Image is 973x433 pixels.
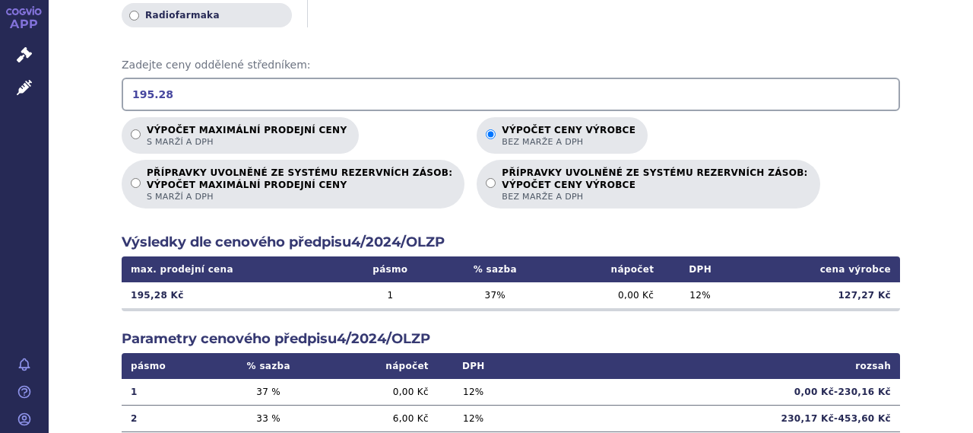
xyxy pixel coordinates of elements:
th: pásmo [342,256,439,282]
td: 195,28 Kč [122,282,342,308]
th: nápočet [322,353,438,379]
span: Zadejte ceny oddělené středníkem: [122,58,900,73]
td: 0,00 Kč - 230,16 Kč [509,379,900,406]
h2: Parametry cenového předpisu 4/2024/OLZP [122,330,900,349]
th: DPH [438,353,509,379]
strong: VÝPOČET MAXIMÁLNÍ PRODEJNÍ CENY [147,179,452,191]
td: 0,00 Kč [551,282,663,308]
td: 37 % [439,282,551,308]
td: 12 % [438,379,509,406]
td: 12 % [663,282,737,308]
p: PŘÍPRAVKY UVOLNĚNÉ ZE SYSTÉMU REZERVNÍCH ZÁSOB: [502,167,807,202]
th: max. prodejní cena [122,256,342,282]
td: 6,00 Kč [322,405,438,431]
th: nápočet [551,256,663,282]
span: s marží a DPH [147,191,452,202]
label: Radiofarmaka [122,3,292,27]
input: Výpočet ceny výrobcebez marže a DPH [486,129,496,139]
td: 37 % [214,379,322,406]
input: Radiofarmaka [129,11,139,21]
td: 1 [122,379,214,406]
p: PŘÍPRAVKY UVOLNĚNÉ ZE SYSTÉMU REZERVNÍCH ZÁSOB: [147,167,452,202]
strong: VÝPOČET CENY VÝROBCE [502,179,807,191]
td: 1 [342,282,439,308]
th: % sazba [439,256,551,282]
td: 127,27 Kč [737,282,900,308]
td: 230,17 Kč - 453,60 Kč [509,405,900,431]
input: PŘÍPRAVKY UVOLNĚNÉ ZE SYSTÉMU REZERVNÍCH ZÁSOB:VÝPOČET MAXIMÁLNÍ PRODEJNÍ CENYs marží a DPH [131,178,141,188]
th: % sazba [214,353,322,379]
th: cena výrobce [737,256,900,282]
h2: Výsledky dle cenového předpisu 4/2024/OLZP [122,233,900,252]
span: bez marže a DPH [502,191,807,202]
td: 0,00 Kč [322,379,438,406]
input: Výpočet maximální prodejní cenys marží a DPH [131,129,141,139]
span: bez marže a DPH [502,136,635,148]
input: Zadejte ceny oddělené středníkem [122,78,900,111]
p: Výpočet maximální prodejní ceny [147,125,347,148]
td: 2 [122,405,214,431]
th: rozsah [509,353,900,379]
input: PŘÍPRAVKY UVOLNĚNÉ ZE SYSTÉMU REZERVNÍCH ZÁSOB:VÝPOČET CENY VÝROBCEbez marže a DPH [486,178,496,188]
td: 33 % [214,405,322,431]
th: pásmo [122,353,214,379]
span: s marží a DPH [147,136,347,148]
th: DPH [663,256,737,282]
td: 12 % [438,405,509,431]
p: Výpočet ceny výrobce [502,125,635,148]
